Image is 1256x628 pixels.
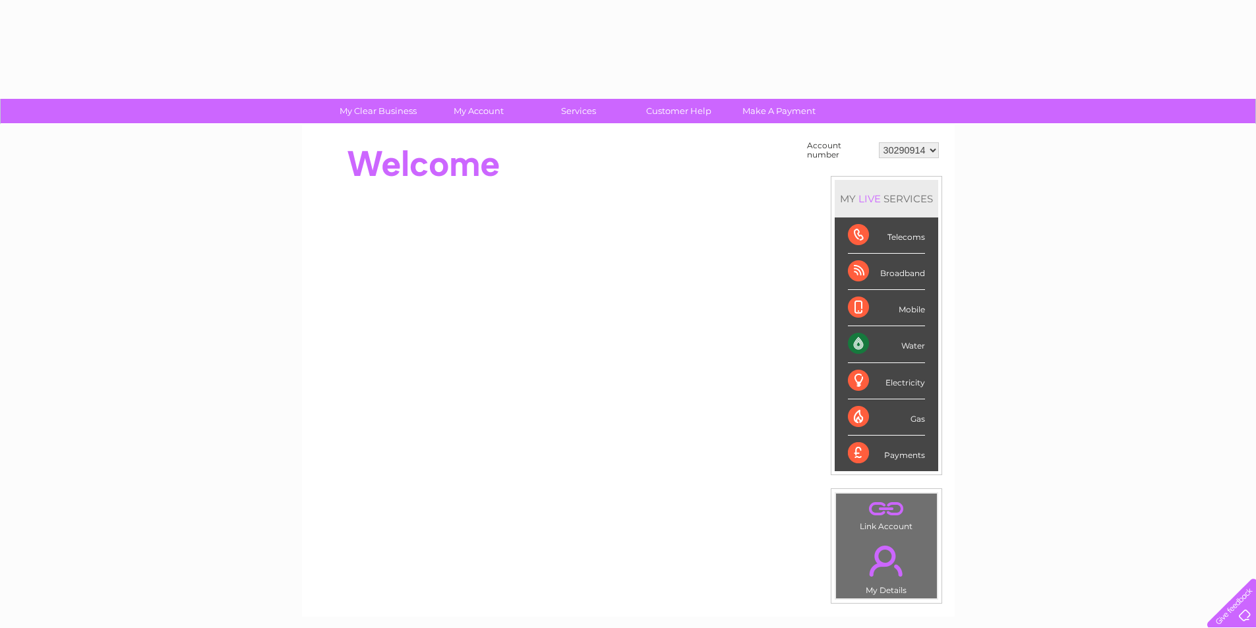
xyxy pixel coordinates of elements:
a: Services [524,99,633,123]
div: Gas [848,399,925,436]
div: LIVE [856,192,883,205]
a: . [839,497,934,520]
a: Make A Payment [725,99,833,123]
td: My Details [835,534,938,599]
div: Payments [848,436,925,471]
div: Telecoms [848,217,925,254]
td: Account number [804,138,876,163]
div: Mobile [848,290,925,326]
div: Electricity [848,363,925,399]
div: Broadband [848,254,925,290]
a: My Account [424,99,533,123]
a: Customer Help [624,99,733,123]
td: Link Account [835,493,938,534]
div: Water [848,326,925,362]
a: My Clear Business [324,99,433,123]
a: . [839,538,934,584]
div: MY SERVICES [835,180,938,217]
